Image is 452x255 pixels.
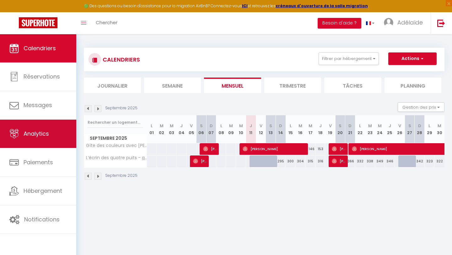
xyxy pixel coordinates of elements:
abbr: L [220,123,222,129]
div: 349 [375,155,385,167]
div: 300 [286,155,296,167]
div: 146 [305,143,315,155]
th: 10 [236,115,246,143]
th: 29 [425,115,435,143]
span: Gîte des couleurs avec [PERSON_NAME] [85,143,148,148]
abbr: M [299,123,302,129]
abbr: J [180,123,183,129]
span: [PERSON_NAME] [243,143,306,155]
span: Adélaïde [397,19,423,26]
th: 16 [296,115,306,143]
span: [PERSON_NAME] [193,155,207,167]
th: 04 [176,115,186,143]
div: 338 [365,155,375,167]
th: 14 [276,115,286,143]
li: Planning [385,78,442,93]
th: 20 [335,115,345,143]
li: Semaine [144,78,201,93]
span: [PERSON_NAME] [203,143,217,155]
th: 05 [186,115,196,143]
th: 30 [434,115,444,143]
th: 13 [266,115,276,143]
abbr: V [398,123,401,129]
span: Paiements [24,158,53,166]
div: 295 [276,155,286,167]
button: Gestion des prix [398,102,444,112]
abbr: J [319,123,322,129]
abbr: V [190,123,193,129]
div: 366 [345,155,355,167]
a: Chercher [91,12,122,34]
li: Journalier [84,78,141,93]
th: 26 [395,115,405,143]
abbr: M [438,123,441,129]
a: ... Adélaïde [379,12,431,34]
span: Chercher [96,19,117,26]
iframe: Chat [425,227,447,250]
img: logout [437,19,445,27]
abbr: S [200,123,203,129]
img: ... [384,18,393,27]
th: 21 [345,115,355,143]
input: Rechercher un logement... [88,117,143,128]
abbr: S [408,123,411,129]
span: Hébergement [24,187,62,195]
th: 24 [375,115,385,143]
a: créneaux d'ouverture de la salle migration [276,3,368,8]
th: 08 [216,115,226,143]
div: 332 [355,155,365,167]
img: Super Booking [19,17,57,28]
div: 304 [296,155,306,167]
abbr: V [260,123,262,129]
th: 01 [147,115,157,143]
p: Septembre 2025 [105,105,137,111]
abbr: D [418,123,421,129]
li: Mensuel [204,78,261,93]
span: Réservations [24,73,60,80]
th: 09 [226,115,236,143]
abbr: S [269,123,272,129]
abbr: D [348,123,352,129]
abbr: M [378,123,382,129]
abbr: L [428,123,430,129]
div: 342 [415,155,425,167]
abbr: J [250,123,252,129]
th: 15 [286,115,296,143]
span: [PERSON_NAME] [332,143,345,155]
th: 22 [355,115,365,143]
button: Ouvrir le widget de chat LiveChat [5,3,24,21]
span: Calendriers [24,44,56,52]
th: 07 [206,115,216,143]
p: Septembre 2025 [105,173,137,179]
h3: CALENDRIERS [101,52,140,67]
th: 11 [246,115,256,143]
div: 346 [385,155,395,167]
div: 322 [434,155,444,167]
span: L’écrin des quatre puits - gîte d’exception [85,155,148,160]
th: 17 [305,115,315,143]
div: 316 [315,155,326,167]
abbr: M [239,123,243,129]
th: 23 [365,115,375,143]
abbr: D [279,123,282,129]
abbr: D [210,123,213,129]
span: Messages [24,101,52,109]
th: 03 [167,115,177,143]
a: ICI [242,3,248,8]
abbr: J [389,123,391,129]
th: 06 [196,115,207,143]
button: Filtrer par hébergement [319,52,379,65]
span: [PERSON_NAME] [332,155,345,167]
th: 02 [157,115,167,143]
abbr: S [339,123,342,129]
abbr: L [290,123,292,129]
th: 28 [415,115,425,143]
abbr: M [368,123,372,129]
span: Analytics [24,130,49,138]
th: 19 [325,115,335,143]
li: Tâches [324,78,381,93]
abbr: L [151,123,153,129]
abbr: L [359,123,361,129]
